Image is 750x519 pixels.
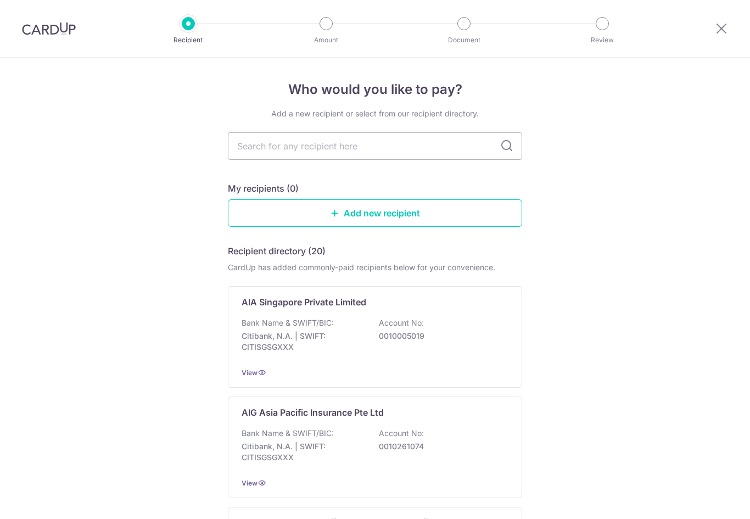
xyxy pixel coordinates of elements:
a: Add new recipient [228,199,522,227]
a: View [242,479,258,487]
h5: Recipient directory (20) [228,244,326,258]
h5: My recipients (0) [228,182,299,195]
input: Search for any recipient here [228,132,522,160]
h4: Who would you like to pay? [228,80,522,99]
p: Review [562,35,643,46]
div: CardUp has added commonly-paid recipients below for your convenience. [228,262,522,273]
p: Amount [286,35,367,46]
p: Bank Name & SWIFT/BIC: [242,428,334,439]
a: View [242,369,258,377]
p: 0010261074 [379,441,502,452]
p: AIA Singapore Private Limited [242,295,366,309]
p: 0010005019 [379,331,502,342]
p: Account No: [379,317,424,328]
p: Bank Name & SWIFT/BIC: [242,317,334,328]
img: CardUp [22,22,76,35]
p: Document [423,35,505,46]
p: Account No: [379,428,424,439]
p: Citibank, N.A. | SWIFT: CITISGSGXXX [242,441,365,463]
p: AIG Asia Pacific Insurance Pte Ltd [242,406,384,419]
div: Add a new recipient or select from our recipient directory. [228,108,522,119]
p: Citibank, N.A. | SWIFT: CITISGSGXXX [242,331,365,353]
p: Recipient [148,35,229,46]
